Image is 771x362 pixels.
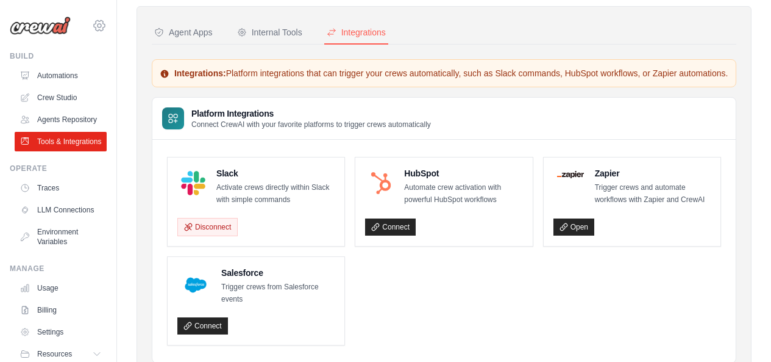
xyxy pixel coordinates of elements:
button: Integrations [324,21,388,45]
h3: Platform Integrations [191,107,431,120]
h4: HubSpot [404,167,522,179]
a: Tools & Integrations [15,132,107,151]
div: Integrations [327,26,386,38]
p: Connect CrewAI with your favorite platforms to trigger crews automatically [191,120,431,129]
span: Resources [37,349,72,359]
img: Slack Logo [181,171,205,195]
p: Platform integrations that can trigger your crews automatically, such as Slack commands, HubSpot ... [160,67,728,79]
a: Crew Studio [15,88,107,107]
a: Agents Repository [15,110,107,129]
p: Trigger crews and automate workflows with Zapier and CrewAI [595,182,711,206]
a: Usage [15,278,107,298]
a: Environment Variables [15,222,107,252]
a: Automations [15,66,107,85]
div: Internal Tools [237,26,302,38]
a: Connect [365,219,416,236]
img: Salesforce Logo [181,270,210,300]
h4: Zapier [595,167,711,179]
button: Agent Apps [152,21,215,45]
button: Disconnect [177,218,238,236]
p: Activate crews directly within Slack with simple commands [216,182,335,206]
button: Internal Tools [235,21,305,45]
div: Manage [10,264,107,273]
div: Operate [10,164,107,173]
a: Open [553,219,594,236]
a: Settings [15,322,107,342]
a: Connect [177,317,228,335]
div: Build [10,51,107,61]
a: LLM Connections [15,200,107,220]
img: HubSpot Logo [369,171,393,195]
p: Automate crew activation with powerful HubSpot workflows [404,182,522,206]
img: Logo [10,16,71,35]
img: Zapier Logo [557,171,584,178]
a: Billing [15,300,107,320]
a: Traces [15,178,107,198]
h4: Salesforce [221,267,335,279]
h4: Slack [216,167,335,179]
div: Agent Apps [154,26,213,38]
strong: Integrations: [174,68,226,78]
p: Trigger crews from Salesforce events [221,281,335,305]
